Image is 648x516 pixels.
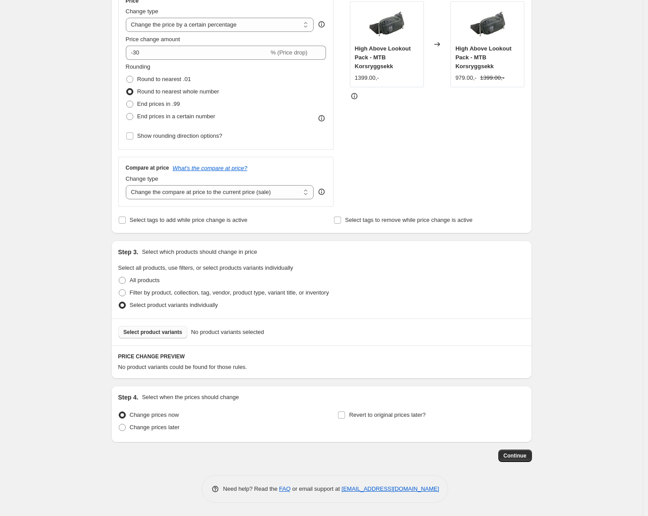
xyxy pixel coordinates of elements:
p: Select which products should change in price [142,248,257,256]
div: 1399.00,- [355,74,379,82]
span: Rounding [126,63,151,70]
span: % (Price drop) [271,49,307,56]
span: Round to nearest .01 [137,76,191,82]
h6: PRICE CHANGE PREVIEW [118,353,525,360]
h2: Step 3. [118,248,139,256]
span: High Above Lookout Pack - MTB Korsryggsekk [355,45,411,70]
span: Change type [126,8,159,15]
span: No product variants selected [191,328,264,337]
span: Select product variants individually [130,302,218,308]
span: Need help? Read the [223,485,279,492]
span: or email support at [291,485,341,492]
input: -15 [126,46,269,60]
span: High Above Lookout Pack - MTB Korsryggsekk [455,45,512,70]
span: Change prices now [130,411,179,418]
span: Select all products, use filters, or select products variants individually [118,264,293,271]
h3: Compare at price [126,164,169,171]
h2: Step 4. [118,393,139,402]
span: Price change amount [126,36,180,43]
span: Continue [504,452,527,459]
span: Round to nearest whole number [137,88,219,95]
span: Change prices later [130,424,180,431]
div: 979.00,- [455,74,477,82]
a: FAQ [279,485,291,492]
span: Show rounding direction options? [137,132,222,139]
div: help [317,187,326,196]
span: Select tags to add while price change is active [130,217,248,223]
img: high-above-lookout-pack-mtb-korsryggsekk-hoftebelte-416_80x.jpg [369,6,404,42]
p: Select when the prices should change [142,393,239,402]
img: high-above-lookout-pack-mtb-korsryggsekk-hoftebelte-416_80x.jpg [470,6,505,42]
span: Select product variants [124,329,182,336]
span: Select tags to remove while price change is active [345,217,473,223]
span: All products [130,277,160,283]
span: Filter by product, collection, tag, vendor, product type, variant title, or inventory [130,289,329,296]
strike: 1399.00,- [480,74,504,82]
span: Revert to original prices later? [349,411,426,418]
div: help [317,20,326,29]
span: Change type [126,175,159,182]
span: No product variants could be found for those rules. [118,364,247,370]
span: End prices in .99 [137,101,180,107]
button: Select product variants [118,326,188,338]
span: End prices in a certain number [137,113,215,120]
a: [EMAIL_ADDRESS][DOMAIN_NAME] [341,485,439,492]
button: What's the compare at price? [173,165,248,171]
button: Continue [498,450,532,462]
